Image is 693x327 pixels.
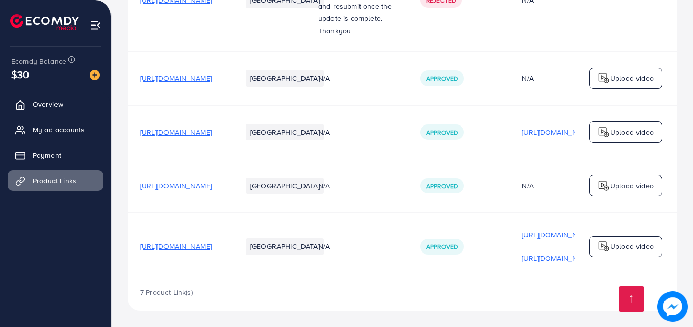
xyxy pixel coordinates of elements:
span: N/A [318,73,330,83]
span: Approved [426,74,458,83]
li: [GEOGRAPHIC_DATA] [246,124,324,140]
img: menu [90,19,101,31]
span: Approved [426,182,458,190]
p: Upload video [610,240,654,253]
div: N/A [522,73,594,83]
img: logo [598,126,610,138]
p: Upload video [610,72,654,84]
li: [GEOGRAPHIC_DATA] [246,70,324,86]
span: [URL][DOMAIN_NAME] [140,73,212,83]
span: Payment [33,150,61,160]
span: Approved [426,242,458,251]
p: [URL][DOMAIN_NAME] [522,229,594,241]
span: $30 [11,67,29,82]
span: My ad accounts [33,124,85,135]
img: logo [598,240,610,253]
img: logo [598,180,610,192]
p: Upload video [610,180,654,192]
img: logo [10,14,79,30]
div: N/A [522,181,594,191]
span: N/A [318,241,330,251]
p: Upload video [610,126,654,138]
li: [GEOGRAPHIC_DATA] [246,178,324,194]
span: Product Links [33,175,76,186]
span: 7 Product Link(s) [140,287,193,297]
img: logo [598,72,610,84]
span: [URL][DOMAIN_NAME] [140,241,212,251]
a: Product Links [8,170,103,191]
p: [URL][DOMAIN_NAME] [522,252,594,264]
a: Overview [8,94,103,114]
span: N/A [318,127,330,137]
a: My ad accounts [8,119,103,140]
img: image [90,70,100,80]
span: Overview [33,99,63,109]
span: Approved [426,128,458,137]
span: Ecomdy Balance [11,56,66,66]
a: Payment [8,145,103,165]
span: [URL][DOMAIN_NAME] [140,181,212,191]
img: image [658,292,687,321]
p: [URL][DOMAIN_NAME] [522,126,594,138]
span: [URL][DOMAIN_NAME] [140,127,212,137]
span: N/A [318,181,330,191]
li: [GEOGRAPHIC_DATA] [246,238,324,255]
